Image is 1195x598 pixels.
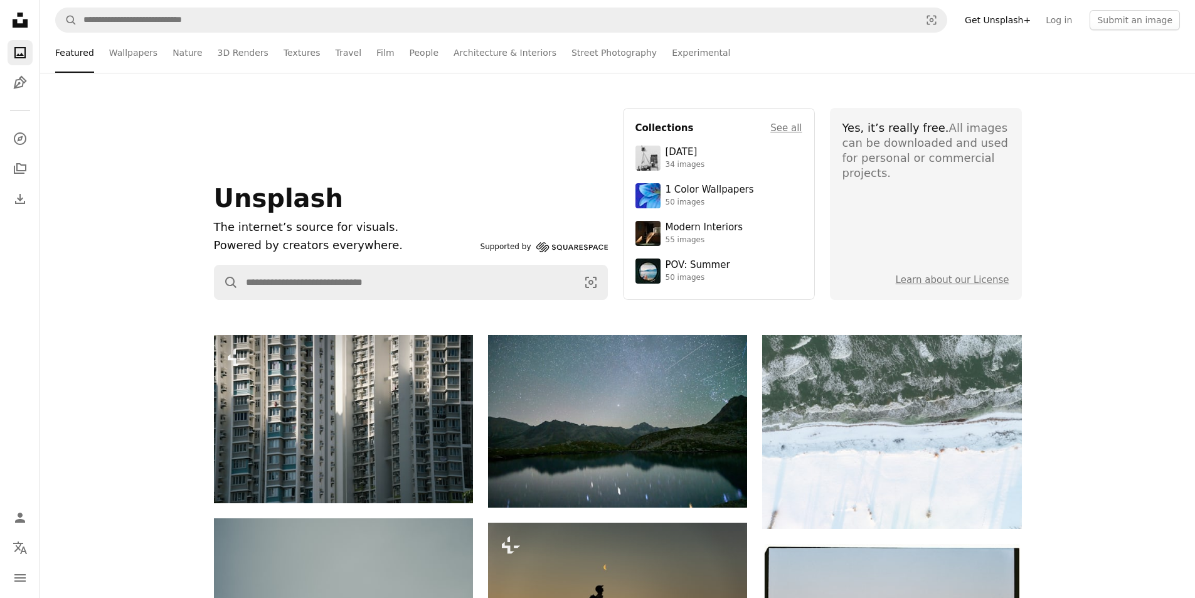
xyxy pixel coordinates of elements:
[896,274,1009,286] a: Learn about our License
[666,259,730,272] div: POV: Summer
[454,33,556,73] a: Architecture & Interiors
[284,33,321,73] a: Textures
[635,259,802,284] a: POV: Summer50 images
[575,265,607,299] button: Visual search
[214,335,473,503] img: Tall apartment buildings with many windows and balconies.
[672,33,730,73] a: Experimental
[8,535,33,560] button: Language
[1090,10,1180,30] button: Submit an image
[666,184,754,196] div: 1 Color Wallpapers
[666,160,705,170] div: 34 images
[481,240,608,255] a: Supported by
[214,184,343,213] span: Unsplash
[173,33,202,73] a: Nature
[635,146,802,171] a: [DATE]34 images
[410,33,439,73] a: People
[770,120,802,136] a: See all
[8,156,33,181] a: Collections
[762,335,1021,529] img: Snow covered landscape with frozen water
[8,186,33,211] a: Download History
[214,413,473,424] a: Tall apartment buildings with many windows and balconies.
[8,565,33,590] button: Menu
[762,426,1021,437] a: Snow covered landscape with frozen water
[376,33,394,73] a: Film
[214,218,475,237] h1: The internet’s source for visuals.
[842,120,1009,181] div: All images can be downloaded and used for personal or commercial projects.
[666,146,705,159] div: [DATE]
[635,120,694,136] h4: Collections
[916,8,947,32] button: Visual search
[635,183,802,208] a: 1 Color Wallpapers50 images
[215,265,238,299] button: Search Unsplash
[218,33,268,73] a: 3D Renders
[8,505,33,530] a: Log in / Sign up
[666,198,754,208] div: 50 images
[571,33,657,73] a: Street Photography
[635,183,661,208] img: premium_photo-1688045582333-c8b6961773e0
[1038,10,1080,30] a: Log in
[842,121,949,134] span: Yes, it’s really free.
[635,146,661,171] img: photo-1682590564399-95f0109652fe
[635,221,802,246] a: Modern Interiors55 images
[214,237,475,255] p: Powered by creators everywhere.
[8,70,33,95] a: Illustrations
[957,10,1038,30] a: Get Unsplash+
[666,222,743,234] div: Modern Interiors
[214,265,608,300] form: Find visuals sitewide
[666,273,730,283] div: 50 images
[488,415,747,427] a: Starry night sky over a calm mountain lake
[635,221,661,246] img: premium_photo-1747189286942-bc91257a2e39
[335,33,361,73] a: Travel
[8,126,33,151] a: Explore
[666,235,743,245] div: 55 images
[8,40,33,65] a: Photos
[55,8,947,33] form: Find visuals sitewide
[488,335,747,508] img: Starry night sky over a calm mountain lake
[635,259,661,284] img: premium_photo-1753820185677-ab78a372b033
[109,33,157,73] a: Wallpapers
[56,8,77,32] button: Search Unsplash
